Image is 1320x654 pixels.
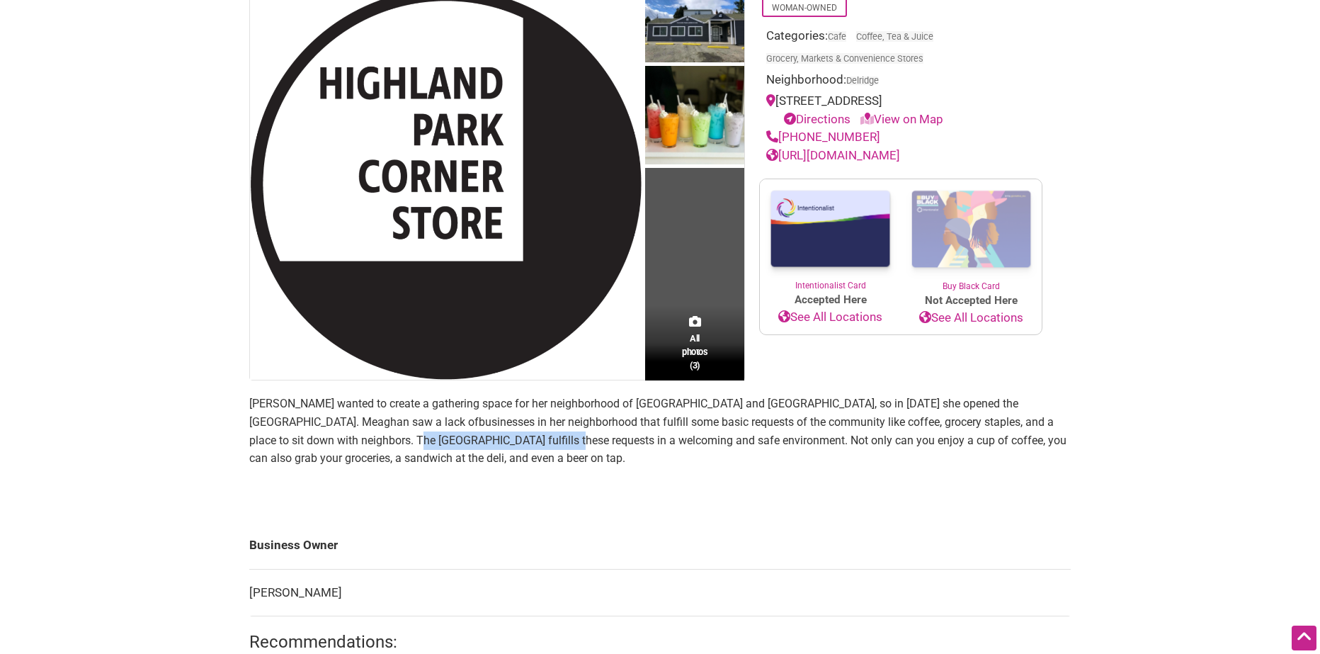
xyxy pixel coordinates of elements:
[828,31,846,42] a: Cafe
[760,179,901,292] a: Intentionalist Card
[766,27,1035,71] div: Categories:
[856,31,933,42] a: Coffee, Tea & Juice
[784,112,850,126] a: Directions
[772,3,837,13] a: Woman-Owned
[901,293,1042,309] span: Not Accepted Here
[846,77,879,86] span: Delridge
[249,395,1071,467] p: businesses in her neighborhood that fulfill some basic requests of the community like coffee, gro...
[760,308,901,327] a: See All Locations
[766,53,923,64] a: Grocery, Markets & Convenience Stores
[901,179,1042,293] a: Buy Black Card
[249,569,1071,616] td: [PERSON_NAME]
[249,397,1018,429] span: [PERSON_NAME] wanted to create a gathering space for her neighborhood of [GEOGRAPHIC_DATA] and [G...
[760,179,901,279] img: Intentionalist Card
[766,92,1035,128] div: [STREET_ADDRESS]
[901,309,1042,327] a: See All Locations
[1292,626,1316,650] div: Scroll Back to Top
[766,130,880,144] a: [PHONE_NUMBER]
[901,179,1042,280] img: Buy Black Card
[860,112,943,126] a: View on Map
[682,332,707,372] span: All photos (3)
[645,66,744,169] img: Highland Park Corner Store
[766,148,900,162] a: [URL][DOMAIN_NAME]
[249,522,1071,569] td: Business Owner
[760,292,901,308] span: Accepted Here
[766,71,1035,93] div: Neighborhood:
